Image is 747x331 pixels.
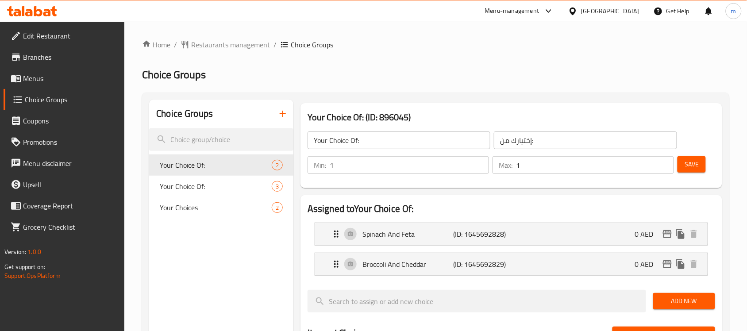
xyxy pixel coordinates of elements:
[635,229,661,239] p: 0 AED
[25,94,118,105] span: Choice Groups
[315,223,708,245] div: Expand
[23,52,118,62] span: Branches
[635,259,661,269] p: 0 AED
[4,46,125,68] a: Branches
[4,174,125,195] a: Upsell
[23,115,118,126] span: Coupons
[661,258,674,271] button: edit
[685,159,699,170] span: Save
[581,6,639,16] div: [GEOGRAPHIC_DATA]
[362,259,453,269] p: Broccoli And Cheddar
[191,39,270,50] span: Restaurants management
[174,39,177,50] li: /
[181,39,270,50] a: Restaurants management
[315,253,708,275] div: Expand
[27,246,41,258] span: 1.0.0
[272,204,282,212] span: 2
[23,137,118,147] span: Promotions
[4,131,125,153] a: Promotions
[314,160,326,170] p: Min:
[23,31,118,41] span: Edit Restaurant
[308,110,715,124] h3: Your Choice Of: (ID: 896045)
[308,202,715,216] h2: Assigned to Your Choice Of:
[142,39,729,50] nav: breadcrumb
[272,161,282,169] span: 2
[485,6,539,16] div: Menu-management
[678,156,706,173] button: Save
[156,107,213,120] h2: Choice Groups
[4,261,45,273] span: Get support on:
[4,246,26,258] span: Version:
[308,290,646,312] input: search
[661,227,674,241] button: edit
[273,39,277,50] li: /
[149,154,293,176] div: Your Choice Of:2
[499,160,512,170] p: Max:
[687,258,701,271] button: delete
[674,227,687,241] button: duplicate
[4,25,125,46] a: Edit Restaurant
[4,89,125,110] a: Choice Groups
[660,296,708,307] span: Add New
[674,258,687,271] button: duplicate
[149,197,293,218] div: Your Choices2
[291,39,333,50] span: Choice Groups
[731,6,736,16] span: m
[687,227,701,241] button: delete
[142,39,170,50] a: Home
[453,259,514,269] p: (ID: 1645692829)
[453,229,514,239] p: (ID: 1645692828)
[4,216,125,238] a: Grocery Checklist
[149,176,293,197] div: Your Choice Of:3
[272,182,282,191] span: 3
[149,128,293,151] input: search
[160,202,272,213] span: Your Choices
[308,219,715,249] li: Expand
[4,153,125,174] a: Menu disclaimer
[4,195,125,216] a: Coverage Report
[23,158,118,169] span: Menu disclaimer
[142,65,206,85] span: Choice Groups
[4,270,61,281] a: Support.OpsPlatform
[272,202,283,213] div: Choices
[160,160,272,170] span: Your Choice Of:
[4,68,125,89] a: Menus
[23,200,118,211] span: Coverage Report
[4,110,125,131] a: Coupons
[653,293,715,309] button: Add New
[23,73,118,84] span: Menus
[23,222,118,232] span: Grocery Checklist
[23,179,118,190] span: Upsell
[362,229,453,239] p: Spinach And Feta
[272,181,283,192] div: Choices
[160,181,272,192] span: Your Choice Of:
[308,249,715,279] li: Expand
[272,160,283,170] div: Choices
